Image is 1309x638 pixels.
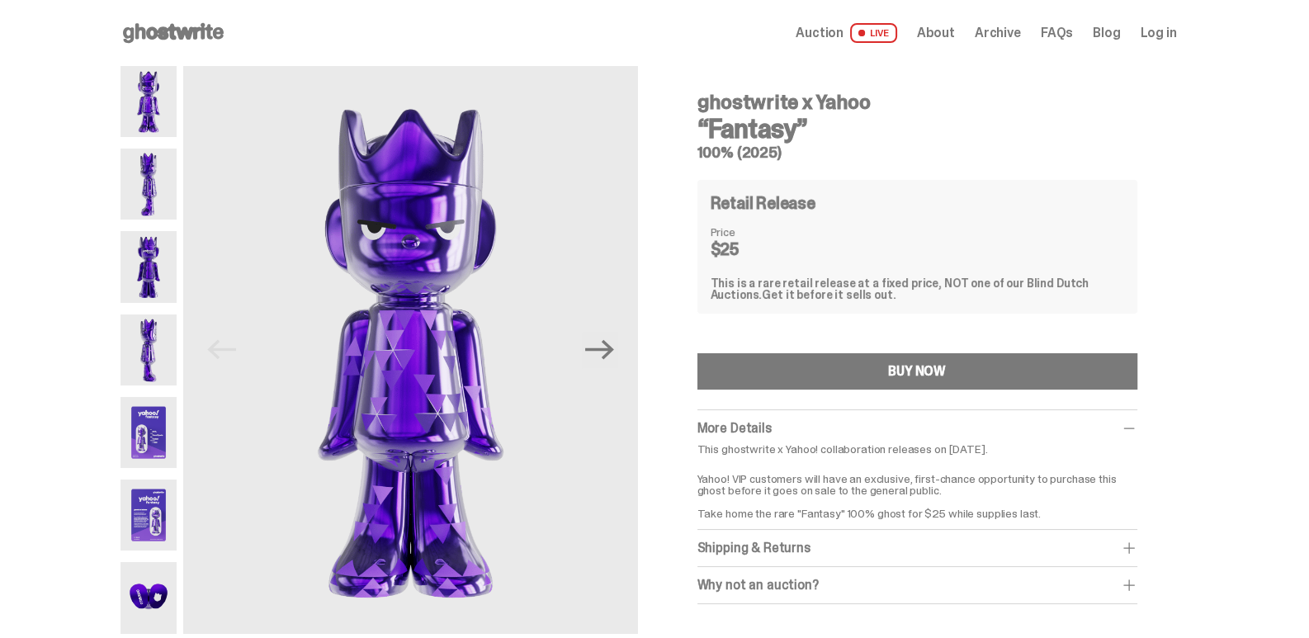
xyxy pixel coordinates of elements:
[796,26,844,40] span: Auction
[697,461,1137,519] p: Yahoo! VIP customers will have an exclusive, first-chance opportunity to purchase this ghost befo...
[697,577,1137,593] div: Why not an auction?
[1140,26,1176,40] a: Log in
[121,397,177,468] img: Yahoo-HG---5.png
[697,116,1137,142] h3: “Fantasy”
[697,92,1137,112] h4: ghostwrite x Yahoo
[121,149,177,220] img: Yahoo-HG---2.png
[850,23,897,43] span: LIVE
[697,443,1137,455] p: This ghostwrite x Yahoo! collaboration releases on [DATE].
[121,480,177,551] img: Yahoo-HG---6.png
[697,145,1137,160] h5: 100% (2025)
[975,26,1021,40] a: Archive
[697,540,1137,556] div: Shipping & Returns
[711,241,793,258] dd: $25
[697,419,772,437] span: More Details
[582,332,618,368] button: Next
[121,231,177,302] img: Yahoo-HG---3.png
[1041,26,1073,40] a: FAQs
[796,23,896,43] a: Auction LIVE
[121,66,177,137] img: Yahoo-HG---1.png
[121,562,177,633] img: Yahoo-HG---7.png
[711,277,1124,300] div: This is a rare retail release at a fixed price, NOT one of our Blind Dutch Auctions.
[121,314,177,385] img: Yahoo-HG---4.png
[762,287,896,302] span: Get it before it sells out.
[697,353,1137,390] button: BUY NOW
[917,26,955,40] a: About
[711,226,793,238] dt: Price
[1093,26,1120,40] a: Blog
[183,66,637,634] img: Yahoo-HG---1.png
[711,195,815,211] h4: Retail Release
[888,365,946,378] div: BUY NOW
